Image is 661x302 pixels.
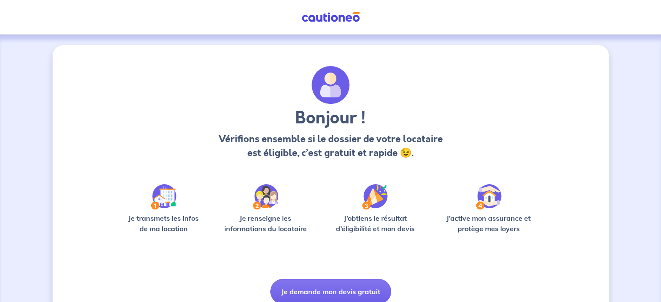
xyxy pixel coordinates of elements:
[476,184,502,209] img: /static/bfff1cf634d835d9112899e6a3df1a5d/Step-4.svg
[362,184,388,209] img: /static/f3e743aab9439237c3e2196e4328bba9/Step-3.svg
[438,213,539,234] p: J’active mon assurance et protège mes loyers
[326,213,424,234] p: J’obtiens le résultat d’éligibilité et mon devis
[312,66,350,104] img: archivate
[298,12,363,23] img: Cautioneo
[219,213,312,234] p: Je renseigne les informations du locataire
[122,213,205,234] p: Je transmets les infos de ma location
[216,132,445,160] p: Vérifions ensemble si le dossier de votre locataire est éligible, c’est gratuit et rapide 😉.
[216,108,445,129] h3: Bonjour !
[253,184,278,209] img: /static/c0a346edaed446bb123850d2d04ad552/Step-2.svg
[151,184,176,209] img: /static/90a569abe86eec82015bcaae536bd8e6/Step-1.svg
